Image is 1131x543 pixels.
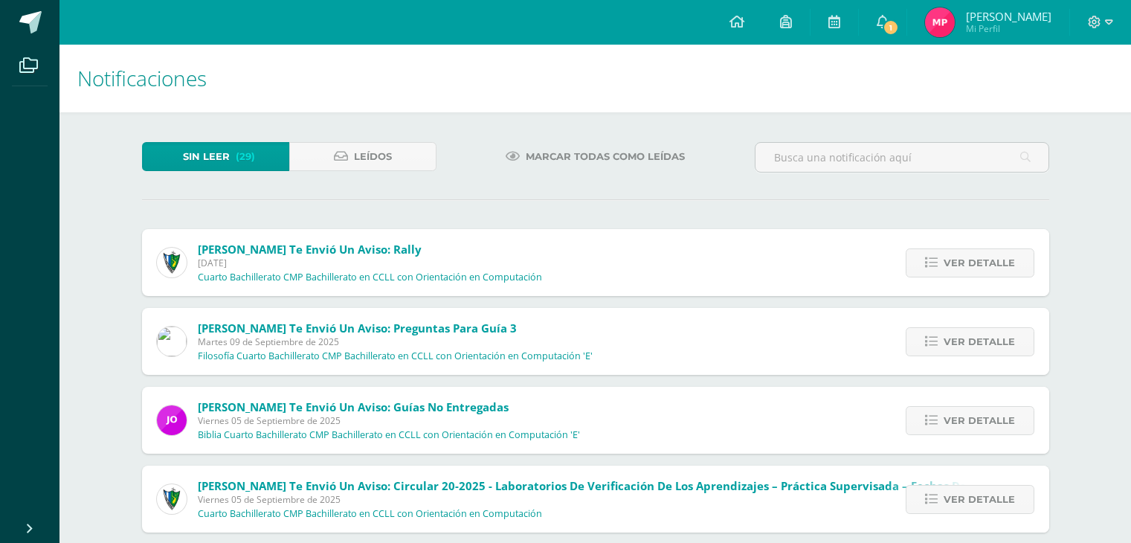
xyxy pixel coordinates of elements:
span: Ver detalle [944,249,1015,277]
span: Ver detalle [944,407,1015,434]
span: [PERSON_NAME] te envió un aviso: Circular 20-2025 - Laboratorios de Verificación de los Aprendiza... [198,478,1005,493]
a: Marcar todas como leídas [487,142,703,171]
span: 1 [883,19,899,36]
span: Mi Perfil [966,22,1051,35]
span: [PERSON_NAME] te envió un aviso: Guías no entregadas [198,399,509,414]
img: 9f174a157161b4ddbe12118a61fed988.png [157,248,187,277]
span: Ver detalle [944,486,1015,513]
span: Notificaciones [77,64,207,92]
img: 6dfd641176813817be49ede9ad67d1c4.png [157,327,187,356]
a: Leídos [289,142,436,171]
input: Busca una notificación aquí [755,143,1048,172]
p: Cuarto Bachillerato CMP Bachillerato en CCLL con Orientación en Computación [198,271,542,283]
p: Cuarto Bachillerato CMP Bachillerato en CCLL con Orientación en Computación [198,508,542,520]
span: (29) [236,143,255,170]
span: [DATE] [198,257,542,269]
span: Viernes 05 de Septiembre de 2025 [198,493,1005,506]
span: Martes 09 de Septiembre de 2025 [198,335,593,348]
img: 655bd1cedd5a84da581ed952d9b754f6.png [925,7,955,37]
span: [PERSON_NAME] te envió un aviso: Rally [198,242,422,257]
span: Ver detalle [944,328,1015,356]
p: Filosofía Cuarto Bachillerato CMP Bachillerato en CCLL con Orientación en Computación 'E' [198,350,593,362]
span: Marcar todas como leídas [526,143,685,170]
a: Sin leer(29) [142,142,289,171]
span: Sin leer [183,143,230,170]
img: 9f174a157161b4ddbe12118a61fed988.png [157,484,187,514]
span: Viernes 05 de Septiembre de 2025 [198,414,580,427]
img: 6614adf7432e56e5c9e182f11abb21f1.png [157,405,187,435]
span: [PERSON_NAME] [966,9,1051,24]
span: [PERSON_NAME] te envió un aviso: Preguntas para guía 3 [198,321,517,335]
span: Leídos [354,143,392,170]
p: Biblia Cuarto Bachillerato CMP Bachillerato en CCLL con Orientación en Computación 'E' [198,429,580,441]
